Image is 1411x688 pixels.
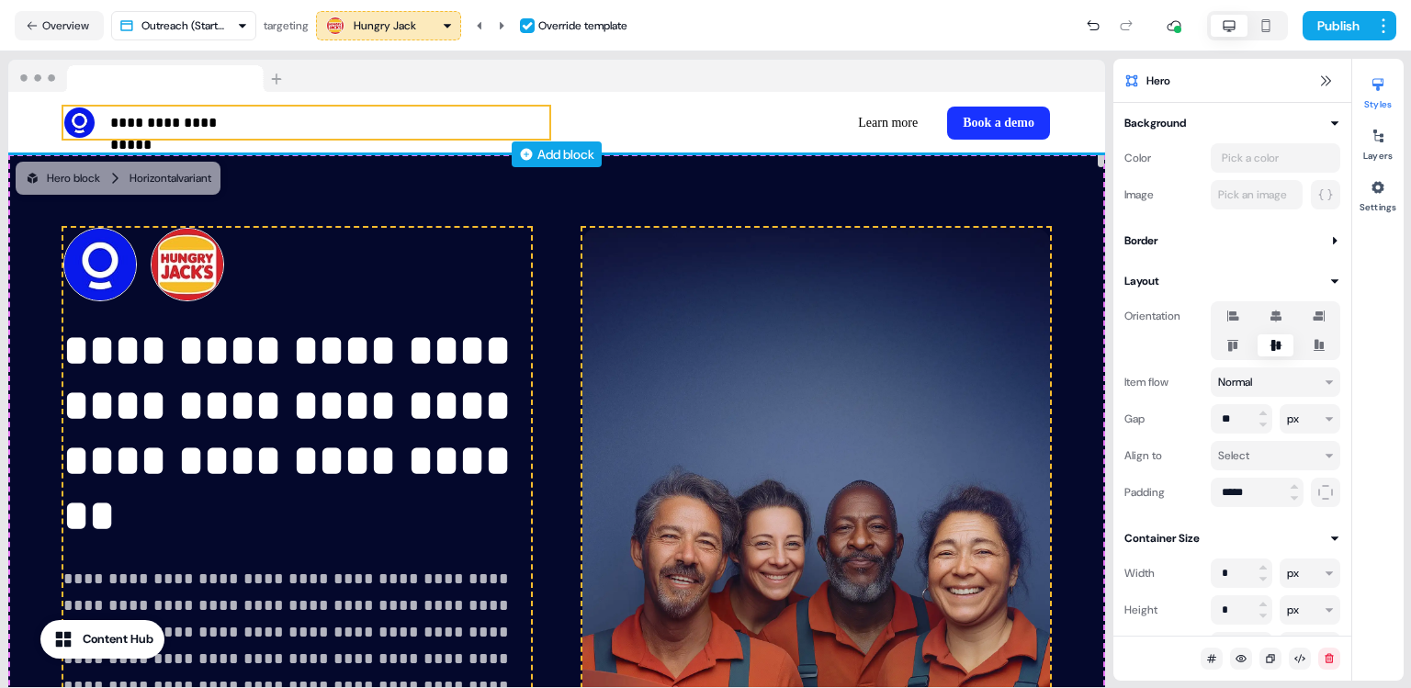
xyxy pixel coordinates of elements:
div: Width [1124,558,1203,588]
div: Pick a color [1218,149,1282,167]
div: Max width [1124,632,1203,661]
div: Outreach (Starter) [141,17,230,35]
div: Align to [1124,441,1203,470]
button: Container Size [1124,529,1340,547]
div: Orientation [1124,301,1203,331]
div: Hungry Jack [354,17,416,35]
div: Add block [537,145,594,164]
button: Border [1124,231,1340,250]
button: Settings [1352,173,1404,213]
div: Padding [1124,478,1203,507]
button: Pick a color [1211,143,1340,173]
button: Pick an image [1211,180,1303,209]
button: Learn more [843,107,932,140]
div: Height [1124,595,1203,625]
div: Normal [1218,373,1252,391]
button: Book a demo [947,107,1050,140]
div: Pick an image [1214,186,1291,204]
button: Content Hub [40,620,164,659]
div: Learn moreBook a demo [564,107,1050,140]
img: Browser topbar [8,60,290,93]
div: Item flow [1124,367,1203,397]
div: Content Hub [83,630,153,649]
div: Background [1124,114,1186,132]
button: Layout [1124,272,1340,290]
div: Gap [1124,404,1203,434]
div: Border [1124,231,1157,250]
div: Image [1124,180,1203,209]
div: px [1287,564,1299,582]
div: Container Size [1124,529,1200,547]
div: Select [1218,446,1249,465]
div: Override template [538,17,627,35]
div: Color [1124,143,1203,173]
div: Layout [1124,272,1159,290]
span: Hero [1146,72,1170,90]
button: Overview [15,11,104,40]
button: Layers [1352,121,1404,162]
div: px [1287,410,1299,428]
div: Hero block [25,169,100,187]
button: Styles [1352,70,1404,110]
button: Hungry Jack [316,11,461,40]
div: Horizontal variant [130,169,211,187]
button: Publish [1303,11,1371,40]
div: targeting [264,17,309,35]
div: px [1287,601,1299,619]
button: Background [1124,114,1340,132]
